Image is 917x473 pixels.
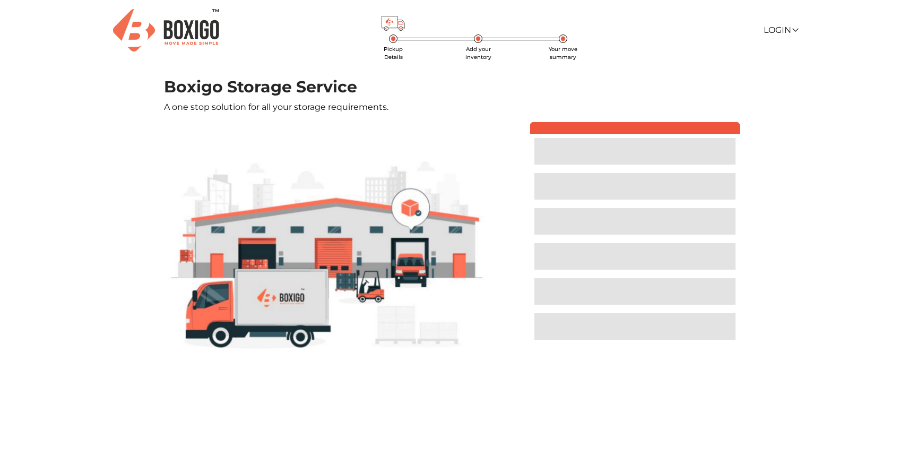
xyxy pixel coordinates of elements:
[764,25,798,35] a: Login
[113,9,219,51] img: Boxigo
[164,101,753,114] p: A one stop solution for all your storage requirements.
[384,46,403,61] span: Pickup Details
[465,46,491,61] span: Add your inventory
[164,78,753,97] h1: Boxigo Storage Service
[549,46,577,61] span: Your move summary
